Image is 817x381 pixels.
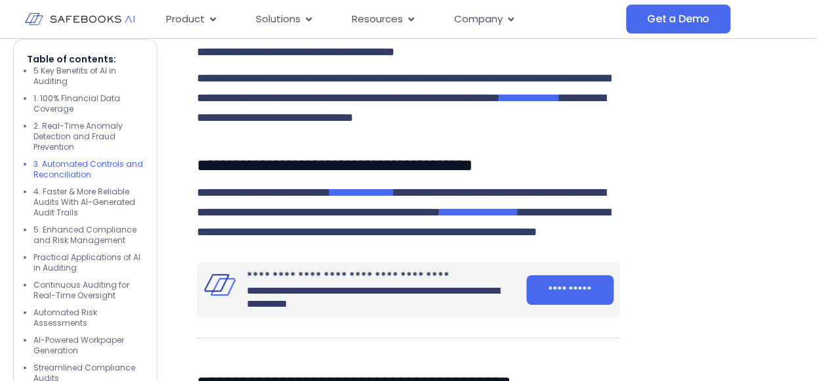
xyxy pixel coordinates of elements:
span: Product [166,12,205,27]
a: Get a Demo [626,5,730,34]
span: Company [454,12,503,27]
li: 4. Faster & More Reliable Audits With AI-Generated Audit Trails [33,187,144,218]
span: Resources [352,12,403,27]
li: Continuous Auditing for Real-Time Oversight [33,280,144,301]
li: 5. Enhanced Compliance and Risk Management [33,225,144,246]
li: 5 Key Benefits of AI in Auditing [33,66,144,87]
span: Solutions [256,12,301,27]
li: 3. Automated Controls and Reconciliation [33,159,144,180]
p: Table of contents: [27,53,144,66]
li: 2. Real-Time Anomaly Detection and Fraud Prevention [33,121,144,152]
li: AI-Powered Workpaper Generation [33,335,144,356]
li: 1. 100% Financial Data Coverage [33,93,144,114]
li: Automated Risk Assessments [33,307,144,328]
div: Menu Toggle [156,7,626,32]
li: Practical Applications of AI in Auditing [33,252,144,273]
span: Get a Demo [647,12,709,26]
nav: Menu [156,7,626,32]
